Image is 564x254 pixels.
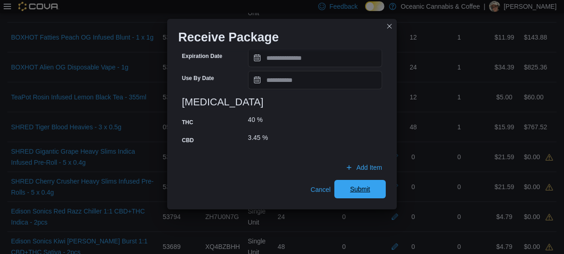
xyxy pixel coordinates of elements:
[182,119,193,126] label: THC
[310,185,331,194] span: Cancel
[248,115,255,124] p: 40
[248,49,382,67] input: Press the down key to open a popover containing a calendar.
[262,133,268,142] div: %
[178,30,279,45] h1: Receive Package
[182,75,214,82] label: Use By Date
[182,137,194,144] label: CBD
[342,158,386,177] button: Add Item
[356,163,382,172] span: Add Item
[248,71,382,89] input: Press the down key to open a popover containing a calendar.
[182,52,222,60] label: Expiration Date
[257,115,262,124] div: %
[384,21,395,32] button: Closes this modal window
[350,185,370,194] span: Submit
[248,133,260,142] p: 3.45
[307,180,334,199] button: Cancel
[182,97,382,108] h3: [MEDICAL_DATA]
[334,180,386,198] button: Submit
